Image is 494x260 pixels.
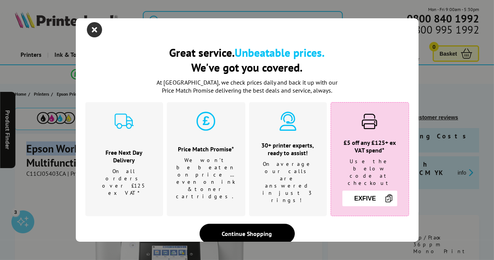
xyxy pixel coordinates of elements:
p: On average our calls are answered in just 3 rings! [259,160,317,204]
h2: Great service. We've got you covered. [85,45,409,75]
h3: Price Match Promise* [176,145,236,153]
img: Copy Icon [384,194,393,203]
h3: 30+ printer experts, ready to assist! [259,141,317,157]
p: On all orders over £125 ex VAT* [95,168,153,197]
p: Use the below code at checkout [341,158,399,187]
b: Unbeatable prices. [235,45,325,60]
img: delivery-cyan.svg [115,112,134,131]
button: close modal [89,24,101,35]
div: Continue Shopping [200,224,295,244]
p: At [GEOGRAPHIC_DATA], we check prices daily and back it up with our Price Match Promise deliverin... [152,79,342,95]
img: expert-cyan.svg [278,112,297,131]
h3: £5 off any £125+ ex VAT spend* [341,139,399,154]
p: We won't be beaten on price …even on ink & toner cartridges. [176,157,236,200]
h3: Free Next Day Delivery [95,149,153,164]
img: price-promise-cyan.svg [197,112,216,131]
